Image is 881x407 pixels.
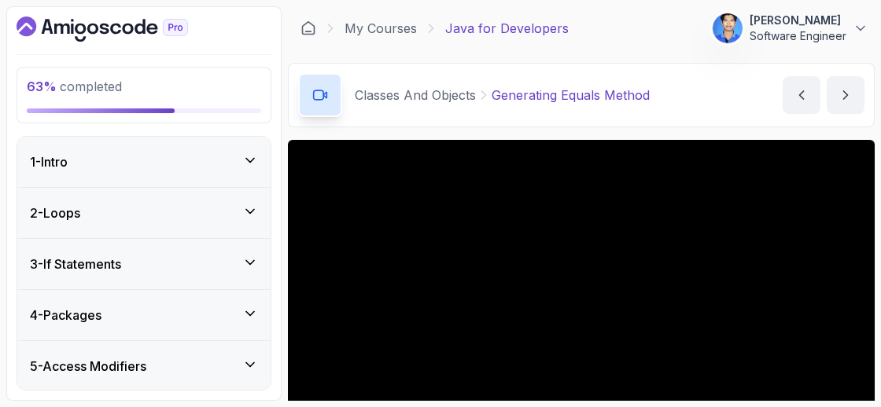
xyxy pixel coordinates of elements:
[17,188,271,238] button: 2-Loops
[445,19,569,38] p: Java for Developers
[30,203,80,222] h3: 2 - Loops
[492,86,650,104] p: Generating Equals Method
[30,357,146,376] h3: 5 - Access Modifiers
[750,28,846,44] p: Software Engineer
[750,13,846,28] p: [PERSON_NAME]
[17,290,271,340] button: 4-Packages
[30,152,68,171] h3: 1 - Intro
[713,13,743,43] img: user profile image
[783,76,820,114] button: previous content
[30,306,101,324] h3: 4 - Packages
[345,19,417,38] a: My Courses
[30,255,121,273] h3: 3 - If Statements
[300,20,316,36] a: Dashboard
[815,344,865,391] iframe: chat widget
[27,79,122,94] span: completed
[355,86,476,104] p: Classes And Objects
[17,137,271,187] button: 1-Intro
[27,79,57,94] span: 63 %
[17,16,224,42] a: Dashboard
[712,13,868,44] button: user profile image[PERSON_NAME]Software Engineer
[17,341,271,391] button: 5-Access Modifiers
[17,239,271,289] button: 3-If Statements
[827,76,864,114] button: next content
